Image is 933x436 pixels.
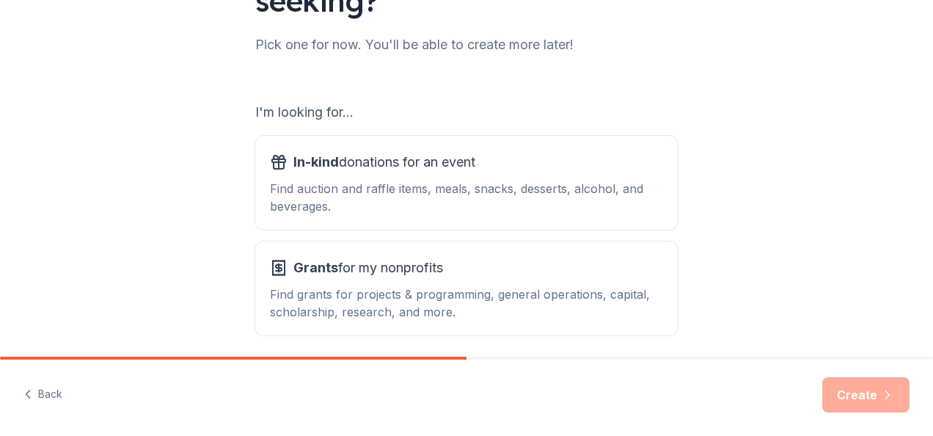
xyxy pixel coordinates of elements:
[23,379,62,410] button: Back
[255,241,678,335] button: Grantsfor my nonprofitsFind grants for projects & programming, general operations, capital, schol...
[255,101,678,124] div: I'm looking for...
[293,150,475,174] span: donations for an event
[255,33,678,57] div: Pick one for now. You'll be able to create more later!
[270,286,663,321] div: Find grants for projects & programming, general operations, capital, scholarship, research, and m...
[270,180,663,215] div: Find auction and raffle items, meals, snacks, desserts, alcohol, and beverages.
[255,136,678,230] button: In-kinddonations for an eventFind auction and raffle items, meals, snacks, desserts, alcohol, and...
[293,154,339,170] span: In-kind
[293,260,338,275] span: Grants
[293,256,443,280] span: for my nonprofits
